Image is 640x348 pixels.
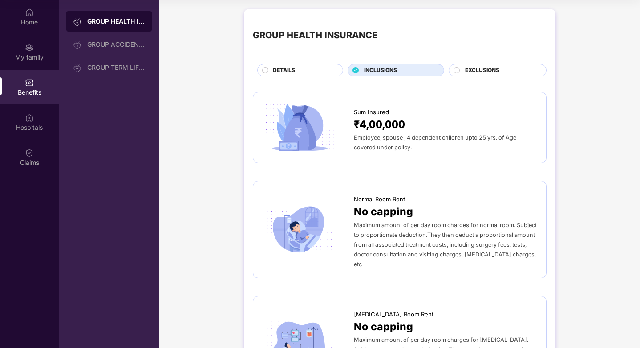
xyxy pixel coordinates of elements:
[354,319,413,335] span: No capping
[73,64,82,72] img: svg+xml;base64,PHN2ZyB3aWR0aD0iMjAiIGhlaWdodD0iMjAiIHZpZXdCb3g9IjAgMCAyMCAyMCIgZmlsbD0ibm9uZSIgeG...
[273,66,295,75] span: DETAILS
[73,17,82,26] img: svg+xml;base64,PHN2ZyB3aWR0aD0iMjAiIGhlaWdodD0iMjAiIHZpZXdCb3g9IjAgMCAyMCAyMCIgZmlsbD0ibm9uZSIgeG...
[354,195,405,204] span: Normal Room Rent
[25,8,34,17] img: svg+xml;base64,PHN2ZyBpZD0iSG9tZSIgeG1sbnM9Imh0dHA6Ly93d3cudzMub3JnLzIwMDAvc3ZnIiB3aWR0aD0iMjAiIG...
[25,78,34,87] img: svg+xml;base64,PHN2ZyBpZD0iQmVuZWZpdHMiIHhtbG5zPSJodHRwOi8vd3d3LnczLm9yZy8yMDAwL3N2ZyIgd2lkdGg9Ij...
[354,204,413,220] span: No capping
[87,41,145,48] div: GROUP ACCIDENTAL INSURANCE
[465,66,499,75] span: EXCLUSIONS
[25,148,34,157] img: svg+xml;base64,PHN2ZyBpZD0iQ2xhaW0iIHhtbG5zPSJodHRwOi8vd3d3LnczLm9yZy8yMDAwL3N2ZyIgd2lkdGg9IjIwIi...
[25,43,34,52] img: svg+xml;base64,PHN2ZyB3aWR0aD0iMjAiIGhlaWdodD0iMjAiIHZpZXdCb3g9IjAgMCAyMCAyMCIgZmlsbD0ibm9uZSIgeG...
[25,113,34,122] img: svg+xml;base64,PHN2ZyBpZD0iSG9zcGl0YWxzIiB4bWxucz0iaHR0cDovL3d3dy53My5vcmcvMjAwMC9zdmciIHdpZHRoPS...
[354,108,389,116] span: Sum Insured
[73,40,82,49] img: svg+xml;base64,PHN2ZyB3aWR0aD0iMjAiIGhlaWdodD0iMjAiIHZpZXdCb3g9IjAgMCAyMCAyMCIgZmlsbD0ibm9uZSIgeG...
[262,204,337,256] img: icon
[354,310,433,319] span: [MEDICAL_DATA] Room Rent
[262,101,337,154] img: icon
[354,134,516,151] span: Employee, spouse , 4 dependent children upto 25 yrs. of Age covered under policy.
[87,17,145,26] div: GROUP HEALTH INSURANCE
[253,28,377,42] div: GROUP HEALTH INSURANCE
[354,222,537,268] span: Maximum amount of per day room charges for normal room. Subject to proportionate deduction.They t...
[354,116,405,132] span: ₹4,00,000
[364,66,397,75] span: INCLUSIONS
[87,64,145,71] div: GROUP TERM LIFE INSURANCE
